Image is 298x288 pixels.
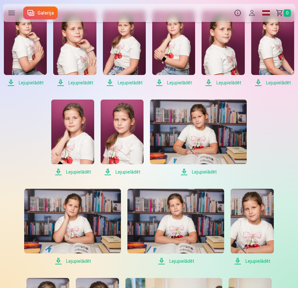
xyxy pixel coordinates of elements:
span: Lejupielādēt [51,168,94,176]
span: Lejupielādēt [150,168,247,176]
a: Galerija [23,6,58,19]
span: Lejupielādēt [4,79,47,87]
span: Lejupielādēt [251,79,294,87]
span: Lejupielādēt [231,257,273,265]
a: Lejupielādēt [127,189,224,265]
a: Lejupielādēt [24,189,121,265]
a: Lejupielādēt [152,10,195,87]
a: Grozs0 [273,4,295,22]
a: Lejupielādēt [53,10,96,87]
span: Lejupielādēt [101,168,144,176]
span: Lejupielādēt [202,79,244,87]
a: Lejupielādēt [103,10,146,87]
a: Lejupielādēt [101,100,144,176]
button: Profils [245,4,259,22]
a: Lejupielādēt [202,10,244,87]
span: Lejupielādēt [103,79,146,87]
button: Info [231,4,245,22]
span: Lejupielādēt [127,257,224,265]
a: Lejupielādēt [51,100,94,176]
a: Lejupielādēt [251,10,294,87]
span: Lejupielādēt [152,79,195,87]
a: Global [259,4,273,22]
span: Lejupielādēt [24,257,121,265]
a: Lejupielādēt [231,189,273,265]
a: Lejupielādēt [4,10,47,87]
span: Lejupielādēt [53,79,96,87]
a: Lejupielādēt [150,100,247,176]
span: 0 [283,9,291,17]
